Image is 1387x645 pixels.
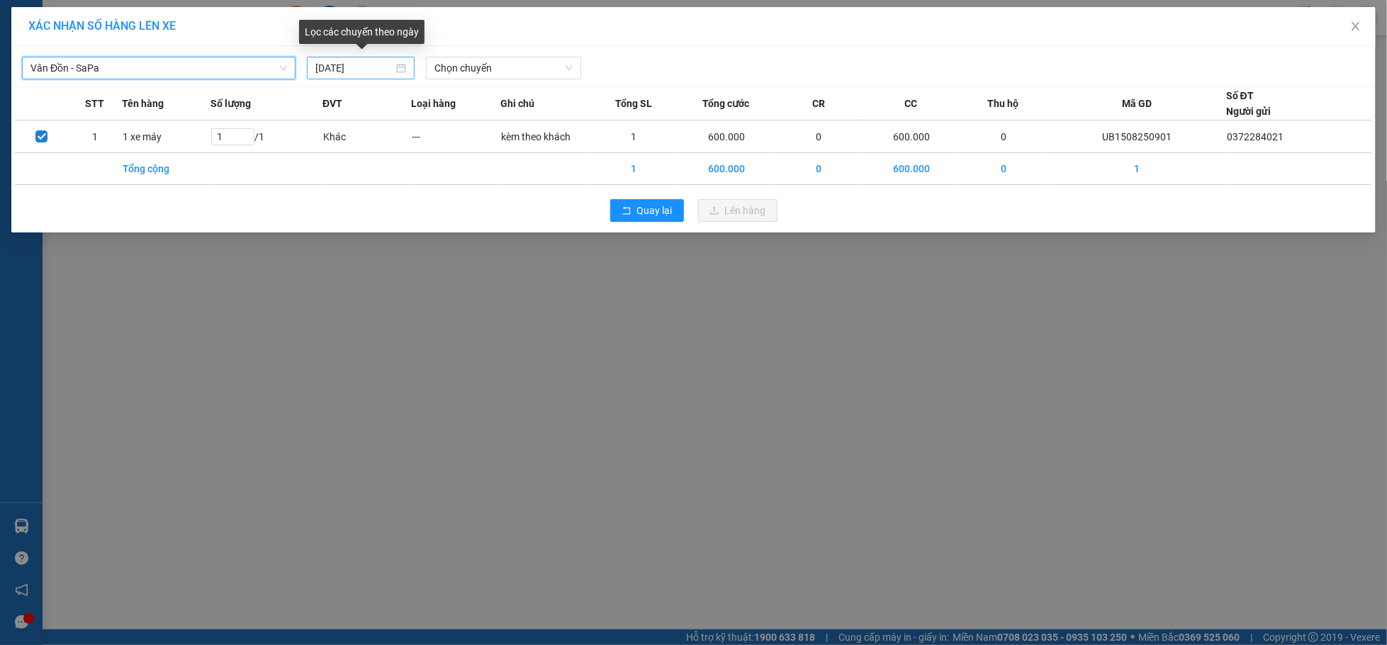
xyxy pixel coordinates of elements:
[863,120,960,153] td: 600.000
[122,120,210,153] td: 1 xe máy
[590,153,678,185] td: 1
[622,206,631,217] span: rollback
[775,120,863,153] td: 0
[1048,120,1226,153] td: UB1508250901
[412,120,500,153] td: ---
[210,96,251,111] span: Số lượng
[68,120,121,153] td: 1
[863,153,960,185] td: 600.000
[775,153,863,185] td: 0
[30,57,287,79] span: Vân Đồn - SaPa
[1227,131,1284,142] span: 0372284021
[904,96,917,111] span: CC
[500,96,534,111] span: Ghi chú
[960,153,1048,185] td: 0
[434,57,573,79] span: Chọn chuyến
[315,60,393,76] input: 15/08/2025
[1336,7,1376,47] button: Close
[500,120,589,153] td: kèm theo khách
[615,96,652,111] span: Tổng SL
[1226,88,1271,119] div: Số ĐT Người gửi
[960,120,1048,153] td: 0
[85,96,104,111] span: STT
[988,96,1019,111] span: Thu hộ
[1122,96,1152,111] span: Mã GD
[122,153,210,185] td: Tổng cộng
[678,120,775,153] td: 600.000
[322,120,411,153] td: Khác
[210,120,322,153] td: / 1
[637,203,673,218] span: Quay lại
[28,19,176,33] span: XÁC NHẬN SỐ HÀNG LÊN XE
[812,96,825,111] span: CR
[702,96,749,111] span: Tổng cước
[1350,21,1361,32] span: close
[698,199,777,222] button: uploadLên hàng
[590,120,678,153] td: 1
[678,153,775,185] td: 600.000
[412,96,456,111] span: Loại hàng
[610,199,684,222] button: rollbackQuay lại
[122,96,164,111] span: Tên hàng
[322,96,342,111] span: ĐVT
[1048,153,1226,185] td: 1
[299,20,425,44] div: Lọc các chuyến theo ngày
